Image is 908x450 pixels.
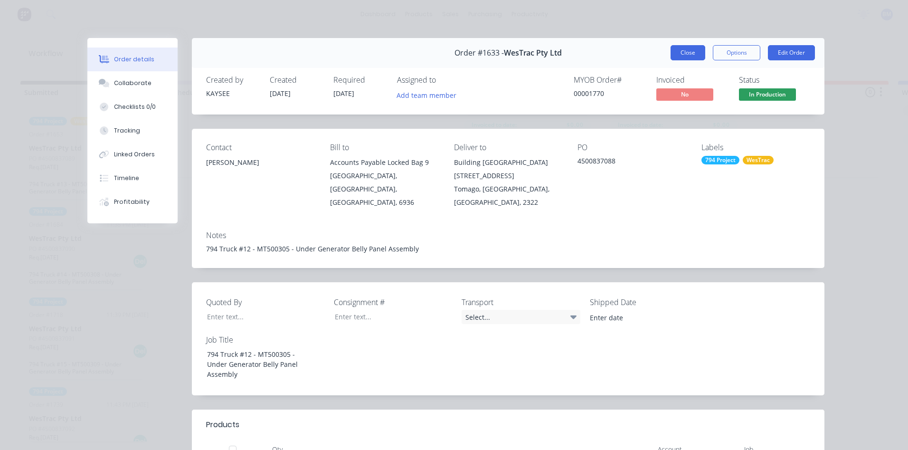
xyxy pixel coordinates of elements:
[739,88,796,100] span: In Production
[739,88,796,103] button: In Production
[114,174,139,182] div: Timeline
[206,156,315,186] div: [PERSON_NAME]
[392,88,462,101] button: Add team member
[206,76,258,85] div: Created by
[87,119,178,143] button: Tracking
[114,198,150,206] div: Profitability
[206,297,325,308] label: Quoted By
[270,76,322,85] div: Created
[206,334,325,345] label: Job Title
[199,347,318,381] div: 794 Truck #12 - MT500305 - Under Generator Belly Panel Assembly
[504,48,562,57] span: WesTrac Pty Ltd
[114,79,151,87] div: Collaborate
[114,150,155,159] div: Linked Orders
[574,76,645,85] div: MYOB Order #
[577,143,686,152] div: PO
[87,48,178,71] button: Order details
[701,156,739,164] div: 794 Project
[454,48,504,57] span: Order #1633 -
[334,297,453,308] label: Consignment #
[87,95,178,119] button: Checklists 0/0
[87,190,178,214] button: Profitability
[454,156,563,209] div: Building [GEOGRAPHIC_DATA][STREET_ADDRESS]Tomago, [GEOGRAPHIC_DATA], [GEOGRAPHIC_DATA], 2322
[330,169,439,209] div: [GEOGRAPHIC_DATA], [GEOGRAPHIC_DATA], [GEOGRAPHIC_DATA], 6936
[114,103,156,111] div: Checklists 0/0
[330,156,439,169] div: Accounts Payable Locked Bag 9
[206,143,315,152] div: Contact
[87,143,178,166] button: Linked Orders
[397,76,492,85] div: Assigned to
[87,71,178,95] button: Collaborate
[743,156,774,164] div: WesTrac
[206,244,810,254] div: 794 Truck #12 - MT500305 - Under Generator Belly Panel Assembly
[656,88,713,100] span: No
[713,45,760,60] button: Options
[206,88,258,98] div: KAYSEE
[206,231,810,240] div: Notes
[739,76,810,85] div: Status
[574,88,645,98] div: 00001770
[454,182,563,209] div: Tomago, [GEOGRAPHIC_DATA], [GEOGRAPHIC_DATA], 2322
[397,88,462,101] button: Add team member
[454,156,563,182] div: Building [GEOGRAPHIC_DATA][STREET_ADDRESS]
[87,166,178,190] button: Timeline
[206,156,315,169] div: [PERSON_NAME]
[206,419,239,431] div: Products
[583,310,701,325] input: Enter date
[333,76,386,85] div: Required
[590,297,709,308] label: Shipped Date
[462,297,580,308] label: Transport
[454,143,563,152] div: Deliver to
[330,143,439,152] div: Bill to
[270,89,291,98] span: [DATE]
[330,156,439,209] div: Accounts Payable Locked Bag 9[GEOGRAPHIC_DATA], [GEOGRAPHIC_DATA], [GEOGRAPHIC_DATA], 6936
[462,310,580,324] div: Select...
[671,45,705,60] button: Close
[577,156,686,169] div: 4500837088
[114,55,154,64] div: Order details
[768,45,815,60] button: Edit Order
[114,126,140,135] div: Tracking
[656,76,728,85] div: Invoiced
[701,143,810,152] div: Labels
[333,89,354,98] span: [DATE]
